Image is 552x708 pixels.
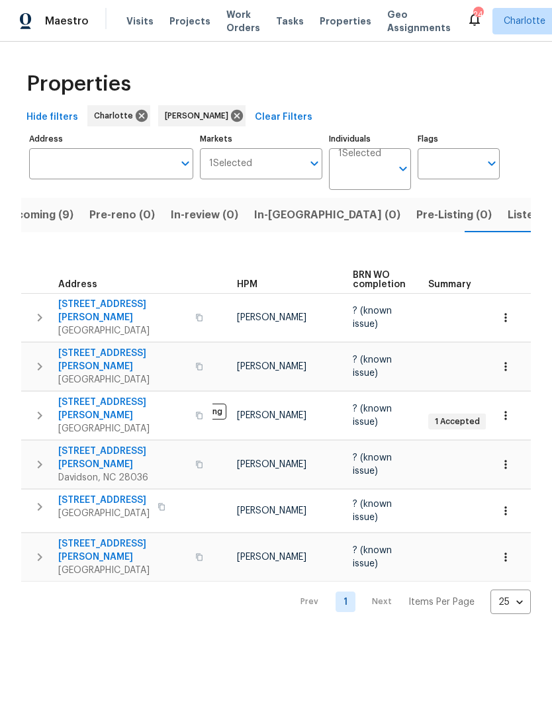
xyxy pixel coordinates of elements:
[237,362,306,371] span: [PERSON_NAME]
[94,109,138,122] span: Charlotte
[387,8,451,34] span: Geo Assignments
[250,105,318,130] button: Clear Filters
[169,15,210,28] span: Projects
[89,206,155,224] span: Pre-reno (0)
[58,494,150,507] span: [STREET_ADDRESS]
[305,154,324,173] button: Open
[58,324,187,337] span: [GEOGRAPHIC_DATA]
[336,592,355,612] a: Goto page 1
[58,537,187,564] span: [STREET_ADDRESS][PERSON_NAME]
[408,596,475,609] p: Items Per Page
[288,590,531,614] nav: Pagination Navigation
[237,411,306,420] span: [PERSON_NAME]
[158,105,246,126] div: [PERSON_NAME]
[200,135,323,143] label: Markets
[176,154,195,173] button: Open
[353,355,392,378] span: ? (known issue)
[353,546,392,568] span: ? (known issue)
[26,109,78,126] span: Hide filters
[237,280,257,289] span: HPM
[45,15,89,28] span: Maestro
[490,585,531,619] div: 25
[58,396,187,422] span: [STREET_ADDRESS][PERSON_NAME]
[237,506,306,515] span: [PERSON_NAME]
[2,206,73,224] span: Upcoming (9)
[504,15,545,28] span: Charlotte
[430,416,485,427] span: 1 Accepted
[58,347,187,373] span: [STREET_ADDRESS][PERSON_NAME]
[353,500,392,522] span: ? (known issue)
[353,404,392,427] span: ? (known issue)
[58,445,187,471] span: [STREET_ADDRESS][PERSON_NAME]
[418,135,500,143] label: Flags
[254,206,400,224] span: In-[GEOGRAPHIC_DATA] (0)
[58,422,187,435] span: [GEOGRAPHIC_DATA]
[237,553,306,562] span: [PERSON_NAME]
[21,105,83,130] button: Hide filters
[473,8,483,21] div: 24
[58,298,187,324] span: [STREET_ADDRESS][PERSON_NAME]
[276,17,304,26] span: Tasks
[29,135,193,143] label: Address
[26,77,131,91] span: Properties
[329,135,411,143] label: Individuals
[237,460,306,469] span: [PERSON_NAME]
[209,158,252,169] span: 1 Selected
[428,280,471,289] span: Summary
[353,453,392,476] span: ? (known issue)
[353,271,406,289] span: BRN WO completion
[58,564,187,577] span: [GEOGRAPHIC_DATA]
[416,206,492,224] span: Pre-Listing (0)
[87,105,150,126] div: Charlotte
[226,8,260,34] span: Work Orders
[58,280,97,289] span: Address
[320,15,371,28] span: Properties
[165,109,234,122] span: [PERSON_NAME]
[338,148,381,159] span: 1 Selected
[58,507,150,520] span: [GEOGRAPHIC_DATA]
[126,15,154,28] span: Visits
[394,159,412,178] button: Open
[255,109,312,126] span: Clear Filters
[237,313,306,322] span: [PERSON_NAME]
[483,154,501,173] button: Open
[171,206,238,224] span: In-review (0)
[58,471,187,484] span: Davidson, NC 28036
[353,306,392,329] span: ? (known issue)
[58,373,187,386] span: [GEOGRAPHIC_DATA]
